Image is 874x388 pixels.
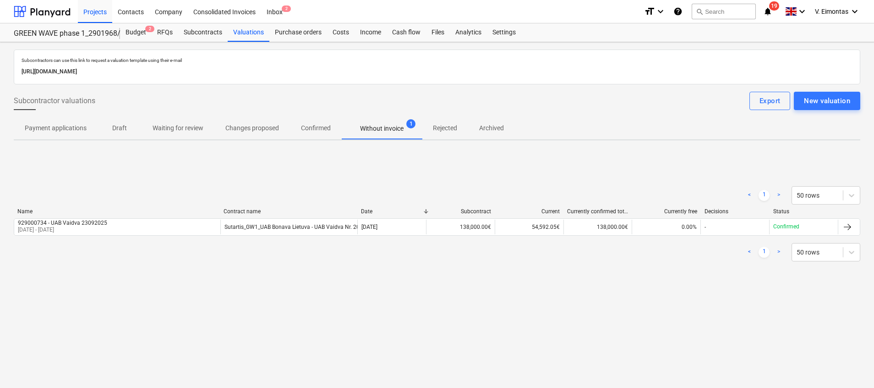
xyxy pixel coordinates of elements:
div: 929000734 - UAB Vaidva 23092025 [18,220,107,226]
button: Search [692,4,756,19]
i: keyboard_arrow_down [797,6,808,17]
a: Page 1 is your current page [759,190,770,201]
div: Date [361,208,422,215]
a: Settings [487,23,521,42]
a: Costs [327,23,355,42]
p: Draft [109,123,131,133]
span: 2 [145,26,154,32]
div: Status [773,208,835,215]
div: New valuation [804,95,850,107]
a: Subcontracts [178,23,228,42]
i: format_size [644,6,655,17]
button: New valuation [794,92,860,110]
p: Waiting for review [153,123,203,133]
div: Decisions [705,208,766,215]
p: Rejected [433,123,457,133]
a: Next page [773,190,784,201]
a: Cash flow [387,23,426,42]
p: Subcontractors can use this link to request a valuation template using their e-mail [22,57,852,63]
div: Currently confirmed total [567,208,628,215]
div: 138,000.00€ [563,220,632,234]
div: Currently free [636,208,697,215]
span: 1 [406,119,415,128]
p: Archived [479,123,504,133]
div: - [705,224,706,230]
p: Without invoice [360,124,404,133]
p: Changes proposed [225,123,279,133]
a: Budget2 [120,23,152,42]
div: Contract name [224,208,354,215]
a: Analytics [450,23,487,42]
span: Subcontractor valuations [14,95,95,106]
p: Confirmed [301,123,331,133]
span: 0.00% [682,224,697,230]
span: 2 [282,6,291,12]
a: Purchase orders [269,23,327,42]
a: Files [426,23,450,42]
div: 54,592.05€ [495,220,563,234]
div: Current [498,208,560,215]
div: [DATE] [361,224,377,230]
div: Export [759,95,781,107]
p: Confirmed [773,223,799,231]
i: Knowledge base [673,6,683,17]
i: notifications [763,6,772,17]
iframe: Chat Widget [828,344,874,388]
div: Subcontract [430,208,491,215]
p: [URL][DOMAIN_NAME] [22,67,852,77]
p: Payment applications [25,123,87,133]
a: Page 1 is your current page [759,247,770,258]
i: keyboard_arrow_down [655,6,666,17]
div: Name [17,208,216,215]
span: search [696,8,703,15]
a: Income [355,23,387,42]
a: RFQs [152,23,178,42]
div: 138,000.00€ [426,220,495,234]
p: [DATE] - [DATE] [18,226,107,234]
button: Export [749,92,791,110]
div: Budget [120,23,152,42]
div: GREEN WAVE phase 1_2901968/2901969/2901972 [14,29,109,39]
a: Valuations [228,23,269,42]
i: keyboard_arrow_down [849,6,860,17]
a: Previous page [744,247,755,258]
a: Previous page [744,190,755,201]
div: Sutartis_GW1_UAB Bonava Lietuva - UAB Vaidva Nr. 20250212-3 [224,224,383,230]
span: 19 [769,1,779,11]
span: V. Eimontas [815,8,848,15]
a: Next page [773,247,784,258]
